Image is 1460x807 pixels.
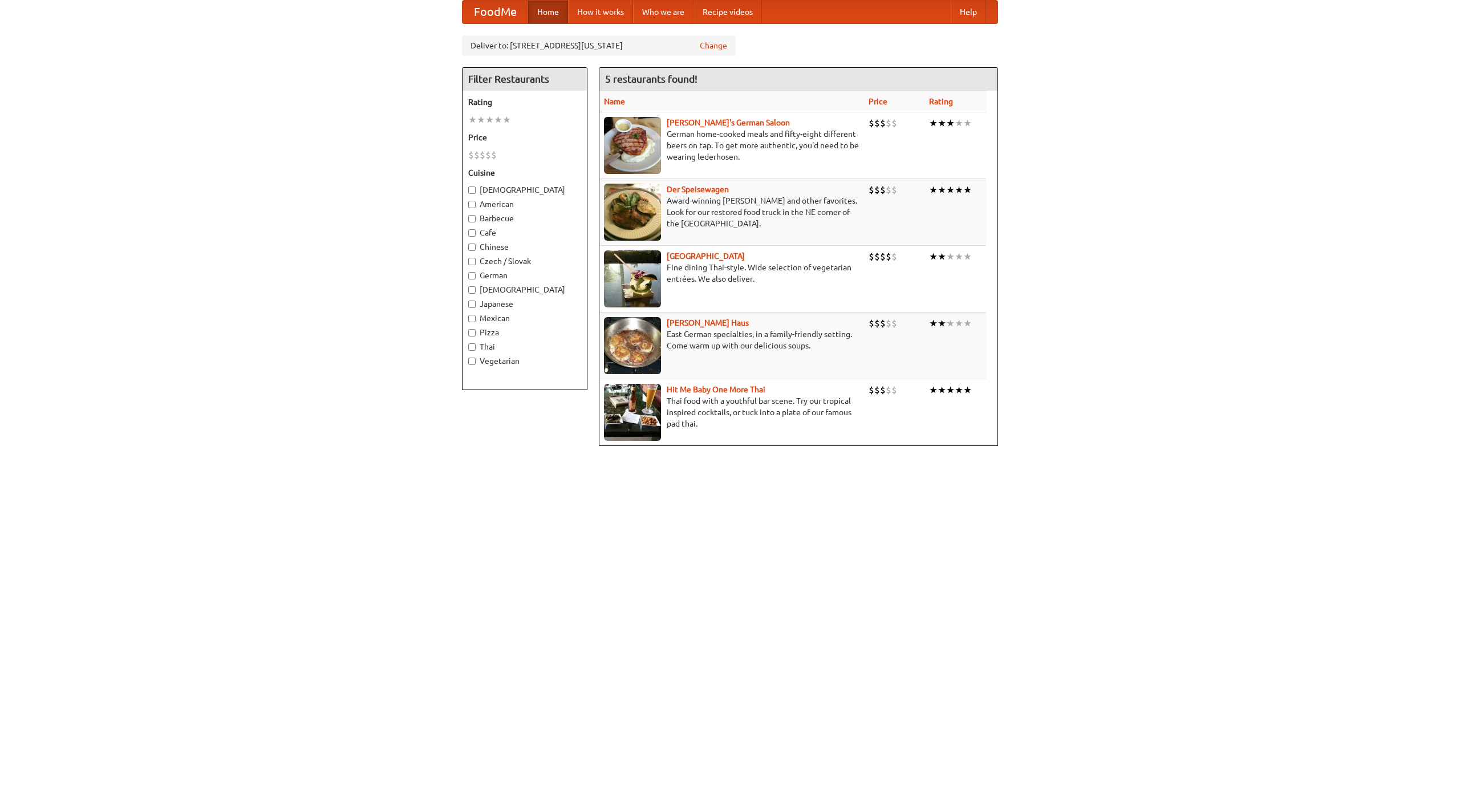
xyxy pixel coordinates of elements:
a: Rating [929,97,953,106]
a: Recipe videos [693,1,762,23]
li: $ [468,149,474,161]
a: Change [700,40,727,51]
li: $ [891,117,897,129]
input: German [468,272,476,279]
li: $ [869,384,874,396]
input: Pizza [468,329,476,336]
label: Thai [468,341,581,352]
li: $ [874,384,880,396]
li: ★ [946,184,955,196]
li: ★ [938,384,946,396]
a: Home [528,1,568,23]
label: Pizza [468,327,581,338]
li: $ [880,184,886,196]
li: $ [869,250,874,263]
li: ★ [929,117,938,129]
li: ★ [963,117,972,129]
a: Hit Me Baby One More Thai [667,385,765,394]
li: $ [891,250,897,263]
li: $ [480,149,485,161]
input: Mexican [468,315,476,322]
li: $ [886,184,891,196]
li: $ [869,117,874,129]
label: [DEMOGRAPHIC_DATA] [468,184,581,196]
li: $ [880,317,886,330]
li: ★ [502,113,511,126]
li: ★ [946,250,955,263]
input: Cafe [468,229,476,237]
li: $ [891,384,897,396]
li: ★ [929,384,938,396]
li: $ [886,317,891,330]
div: Deliver to: [STREET_ADDRESS][US_STATE] [462,35,736,56]
li: $ [491,149,497,161]
li: ★ [946,117,955,129]
label: Japanese [468,298,581,310]
img: satay.jpg [604,250,661,307]
li: ★ [963,317,972,330]
li: ★ [938,250,946,263]
input: Vegetarian [468,358,476,365]
a: Help [951,1,986,23]
img: speisewagen.jpg [604,184,661,241]
li: $ [880,117,886,129]
li: $ [886,117,891,129]
li: $ [485,149,491,161]
input: Chinese [468,244,476,251]
li: ★ [938,317,946,330]
img: babythai.jpg [604,384,661,441]
input: Czech / Slovak [468,258,476,265]
li: $ [874,117,880,129]
li: ★ [485,113,494,126]
input: Japanese [468,301,476,308]
p: German home-cooked meals and fifty-eight different beers on tap. To get more authentic, you'd nee... [604,128,859,163]
li: ★ [468,113,477,126]
li: $ [880,250,886,263]
b: [PERSON_NAME]'s German Saloon [667,118,790,127]
p: Award-winning [PERSON_NAME] and other favorites. Look for our restored food truck in the NE corne... [604,195,859,229]
img: kohlhaus.jpg [604,317,661,374]
li: $ [874,250,880,263]
li: ★ [963,250,972,263]
label: German [468,270,581,281]
li: ★ [938,117,946,129]
ng-pluralize: 5 restaurants found! [605,74,697,84]
label: Cafe [468,227,581,238]
li: ★ [955,250,963,263]
li: $ [474,149,480,161]
li: ★ [955,317,963,330]
h5: Price [468,132,581,143]
img: esthers.jpg [604,117,661,174]
a: How it works [568,1,633,23]
li: $ [886,384,891,396]
a: Name [604,97,625,106]
input: Thai [468,343,476,351]
li: $ [891,317,897,330]
li: $ [869,317,874,330]
label: Czech / Slovak [468,256,581,267]
p: Thai food with a youthful bar scene. Try our tropical inspired cocktails, or tuck into a plate of... [604,395,859,429]
input: [DEMOGRAPHIC_DATA] [468,286,476,294]
h4: Filter Restaurants [463,68,587,91]
li: ★ [963,184,972,196]
a: FoodMe [463,1,528,23]
a: Who we are [633,1,693,23]
li: $ [880,384,886,396]
li: ★ [955,184,963,196]
li: ★ [946,317,955,330]
li: ★ [929,250,938,263]
li: ★ [946,384,955,396]
a: Der Speisewagen [667,185,729,194]
input: Barbecue [468,215,476,222]
input: [DEMOGRAPHIC_DATA] [468,186,476,194]
li: ★ [955,117,963,129]
a: Price [869,97,887,106]
a: [GEOGRAPHIC_DATA] [667,252,745,261]
li: ★ [955,384,963,396]
h5: Cuisine [468,167,581,179]
li: $ [874,317,880,330]
p: Fine dining Thai-style. Wide selection of vegetarian entrées. We also deliver. [604,262,859,285]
